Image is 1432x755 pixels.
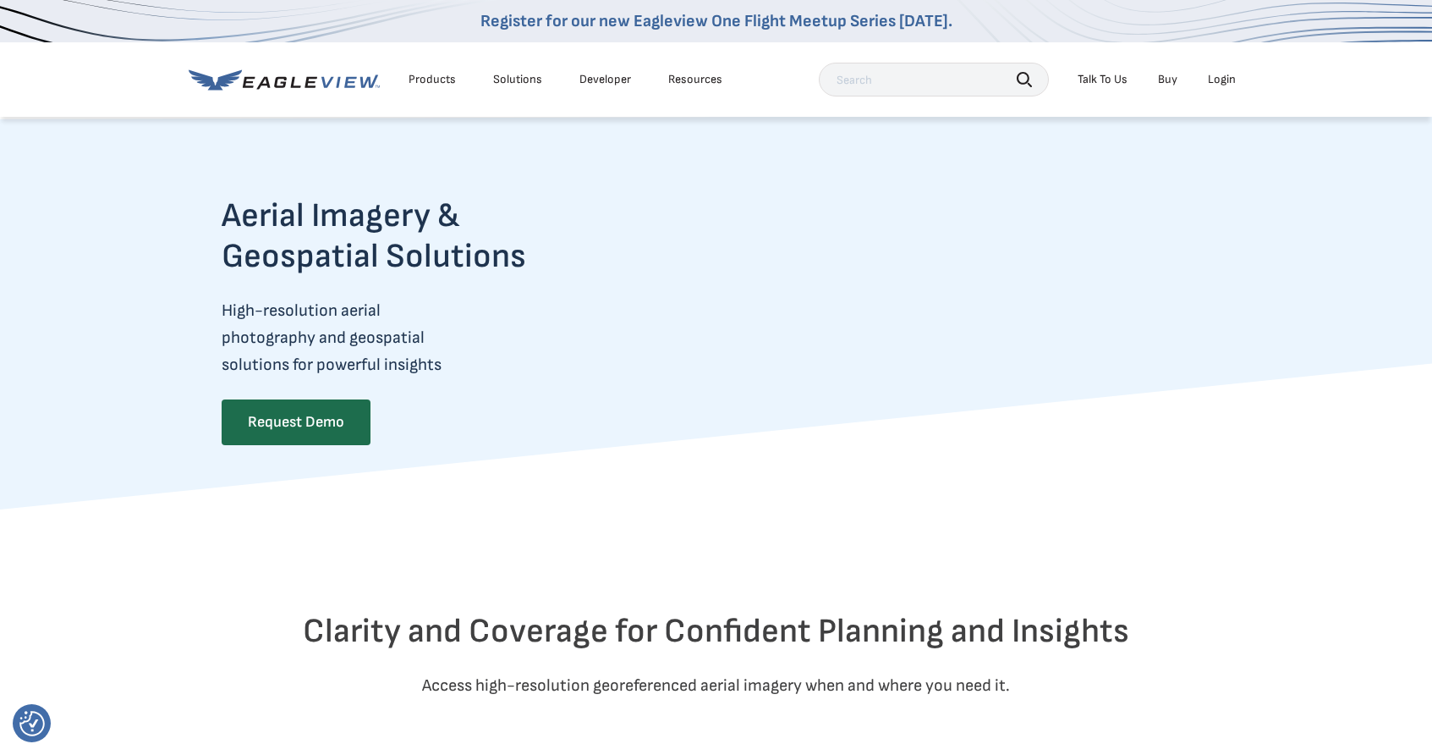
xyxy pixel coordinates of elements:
[579,72,631,87] a: Developer
[409,72,456,87] div: Products
[222,297,592,378] p: High-resolution aerial photography and geospatial solutions for powerful insights
[480,11,952,31] a: Register for our new Eagleview One Flight Meetup Series [DATE].
[222,611,1211,652] h2: Clarity and Coverage for Confident Planning and Insights
[1208,72,1236,87] div: Login
[222,196,592,277] h2: Aerial Imagery & Geospatial Solutions
[222,400,370,445] a: Request Demo
[668,72,722,87] div: Resources
[1078,72,1127,87] div: Talk To Us
[222,672,1211,699] p: Access high-resolution georeferenced aerial imagery when and where you need it.
[19,711,45,736] img: Revisit consent button
[19,711,45,736] button: Consent Preferences
[819,63,1049,96] input: Search
[493,72,542,87] div: Solutions
[1158,72,1177,87] a: Buy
